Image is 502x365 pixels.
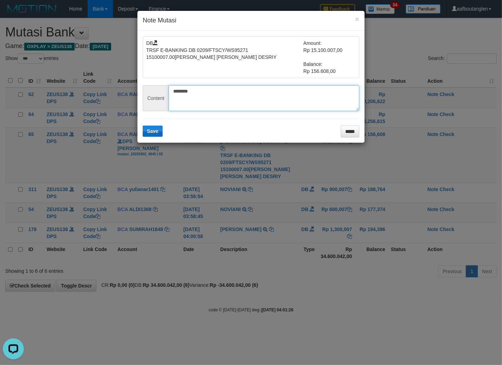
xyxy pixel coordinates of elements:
h4: Note Mutasi [143,16,359,25]
button: × [355,15,359,23]
td: DB TRSF E-BANKING DB 0209/FTSCY/WS95271 15100007.00[PERSON_NAME] [PERSON_NAME] DESRIY [146,40,304,75]
span: Save [147,128,158,134]
td: Amount: Rp 15.100.007,00 Balance: Rp 156.608,00 [304,40,356,75]
button: Open LiveChat chat widget [3,3,24,24]
span: Content [143,85,169,111]
button: Save [143,126,163,137]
